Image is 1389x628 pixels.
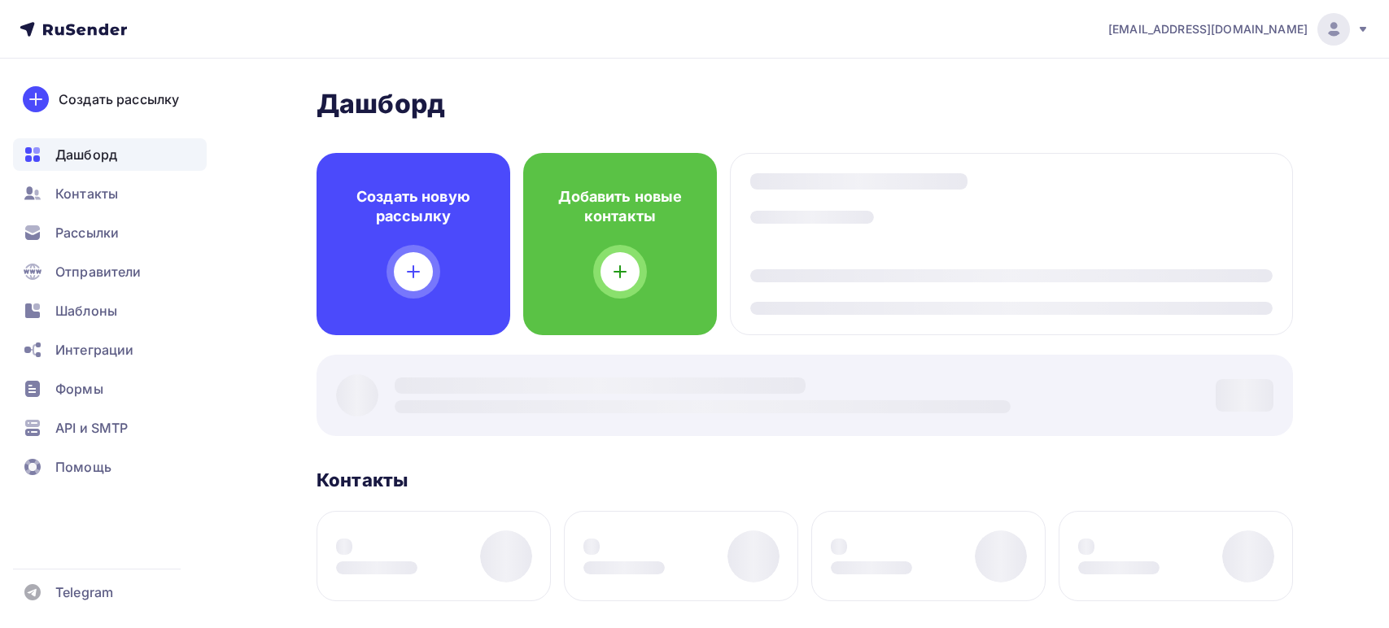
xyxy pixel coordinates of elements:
[55,379,103,399] span: Формы
[13,255,207,288] a: Отправители
[55,582,113,602] span: Telegram
[55,340,133,360] span: Интеграции
[59,89,179,109] div: Создать рассылку
[55,418,128,438] span: API и SMTP
[13,373,207,405] a: Формы
[13,216,207,249] a: Рассылки
[317,469,408,491] h3: Контакты
[343,187,484,226] h4: Создать новую рассылку
[1108,13,1369,46] a: [EMAIL_ADDRESS][DOMAIN_NAME]
[13,294,207,327] a: Шаблоны
[55,223,119,242] span: Рассылки
[13,177,207,210] a: Контакты
[317,88,1293,120] h2: Дашборд
[1108,21,1308,37] span: [EMAIL_ADDRESS][DOMAIN_NAME]
[55,301,117,321] span: Шаблоны
[55,184,118,203] span: Контакты
[55,262,142,281] span: Отправители
[55,145,117,164] span: Дашборд
[55,457,111,477] span: Помощь
[549,187,691,226] h4: Добавить новые контакты
[13,138,207,171] a: Дашборд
